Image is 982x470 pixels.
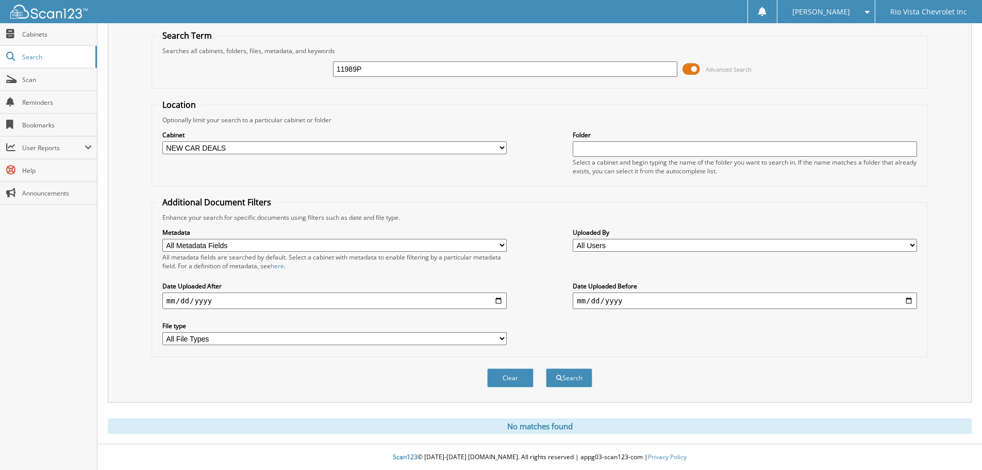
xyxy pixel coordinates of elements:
[162,228,507,237] label: Metadata
[22,98,92,107] span: Reminders
[271,262,284,270] a: here
[648,452,687,461] a: Privacy Policy
[162,131,507,139] label: Cabinet
[22,189,92,198] span: Announcements
[393,452,418,461] span: Scan123
[157,197,276,208] legend: Additional Document Filters
[97,445,982,470] div: © [DATE]-[DATE] [DOMAIN_NAME]. All rights reserved | appg03-scan123-com |
[573,228,917,237] label: Uploaded By
[157,116,922,124] div: Optionally limit your search to a particular cabinet or folder
[162,293,507,309] input: start
[162,321,507,330] label: File type
[22,53,90,61] span: Search
[108,418,972,434] div: No matches found
[22,30,92,39] span: Cabinets
[162,282,507,290] label: Date Uploaded After
[162,253,507,270] div: All metadata fields are searched by default. Select a cabinet with metadata to enable filtering b...
[573,158,917,175] div: Select a cabinet and begin typing the name of the folder you want to search in. If the name match...
[157,99,201,110] legend: Location
[157,46,922,55] div: Searches all cabinets, folders, files, metadata, and keywords
[157,30,217,41] legend: Search Term
[22,121,92,129] span: Bookmarks
[706,66,752,73] span: Advanced Search
[546,368,592,387] button: Search
[792,9,850,15] span: [PERSON_NAME]
[930,420,982,470] iframe: Chat Widget
[573,282,917,290] label: Date Uploaded Before
[487,368,534,387] button: Clear
[157,213,922,222] div: Enhance your search for specific documents using filters such as date and file type.
[890,9,967,15] span: Rio Vista Chevrolet Inc
[22,143,85,152] span: User Reports
[22,166,92,175] span: Help
[10,5,88,19] img: scan123-logo-white.svg
[573,293,917,309] input: end
[22,75,92,84] span: Scan
[573,131,917,139] label: Folder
